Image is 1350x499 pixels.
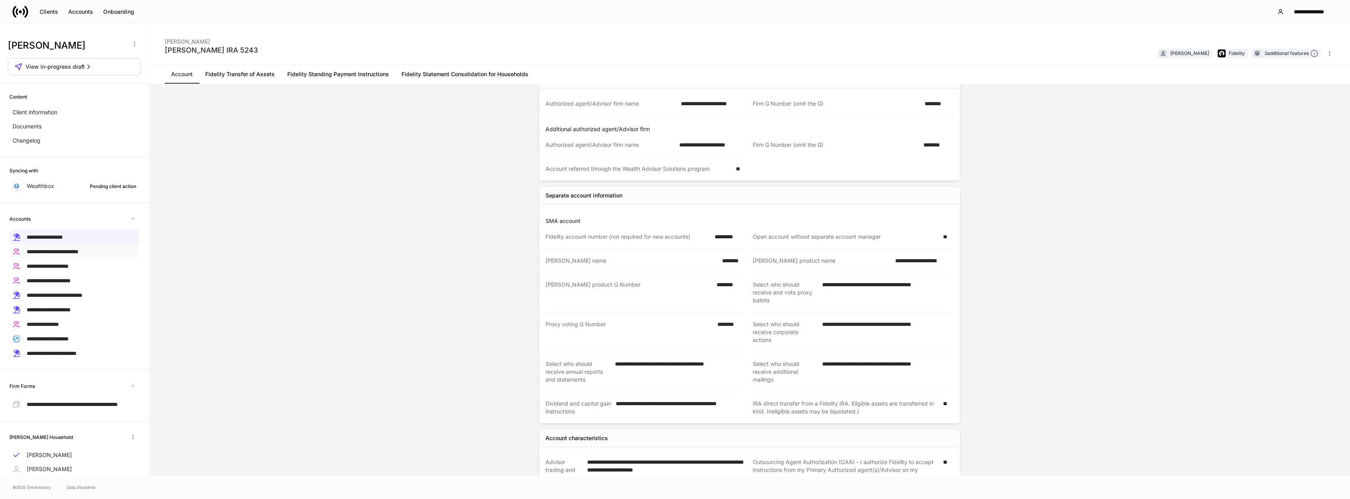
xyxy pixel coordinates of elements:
span: View in-progress draft [26,63,85,71]
button: View in-progress draft [8,58,141,75]
span: © 2025 OneAdvisory [13,484,51,490]
div: Outsourcing Agent Authorization (OAA) - I authorize Fidelity to accept instructions from my Prima... [753,458,938,497]
div: Select who should receive annual reports and statements [545,360,610,384]
button: Clients [35,5,63,18]
div: [PERSON_NAME] [1170,49,1209,57]
div: [PERSON_NAME] product name [753,257,890,265]
a: Changelog [9,133,139,148]
h3: [PERSON_NAME] [8,39,125,52]
p: Documents [13,122,42,130]
p: Changelog [13,137,40,144]
div: Open account without separate account manager [753,233,938,241]
a: Fidelity Statement Consolidation for Households [395,65,535,84]
div: Advisor trading and asset movement authorizations [545,458,582,497]
a: WealthboxPending client action [9,179,139,193]
a: [PERSON_NAME] [9,462,139,476]
h6: [PERSON_NAME] Household [9,433,73,441]
div: Fidelity [1229,49,1245,57]
h6: Firm Forms [9,382,35,390]
button: Accounts [63,5,98,18]
a: Client information [9,105,139,119]
div: Select who should receive additional mailings [753,360,817,384]
div: Authorized agent/Advisor firm name [545,141,675,149]
div: Accounts [68,8,93,16]
div: Firm G Number (omit the G) [753,100,920,108]
div: Firm G Number (omit the G) [753,141,919,149]
p: [PERSON_NAME] [27,451,72,459]
h6: Syncing with [9,167,38,174]
h6: Content [9,93,27,101]
h6: Accounts [9,215,31,223]
a: Fidelity Standing Payment Instructions [281,65,395,84]
a: Data Disclaimer [67,484,96,490]
div: Proxy voting G Number [545,320,713,344]
div: 2 additional features [1264,49,1318,58]
div: Account characteristics [545,434,608,442]
div: Dividend and capital gain instructions [545,400,611,415]
div: Pending client action [90,183,136,190]
p: [PERSON_NAME] [27,465,72,473]
div: [PERSON_NAME] [165,33,258,46]
span: Unavailable with outstanding requests for information [127,380,139,392]
a: Account [165,65,199,84]
p: SMA account [545,217,957,225]
div: IRA direct transfer from a Fidelity IRA. Eligible assets are transferred in kind. Ineligible asse... [753,400,938,415]
button: Onboarding [98,5,139,18]
p: Additional authorized agent/Advisor firm [545,125,957,133]
div: Separate account information [545,192,622,199]
div: Clients [40,8,58,16]
div: [PERSON_NAME] product G Number [545,281,712,304]
div: [PERSON_NAME] IRA 5243 [165,46,258,55]
a: Fidelity Transfer of Assets [199,65,281,84]
div: [PERSON_NAME] name [545,257,717,265]
div: Select who should receive and vote proxy ballots [753,281,817,304]
div: Account referred through the Wealth Advisor Solutions program [545,165,731,173]
div: Fidelity account number (not required for new accounts) [545,233,710,241]
div: Onboarding [103,8,134,16]
a: Documents [9,119,139,133]
p: Client information [13,108,57,116]
a: [PERSON_NAME] [9,448,139,462]
span: Unavailable with outstanding requests for information [127,212,139,225]
div: Authorized agent/Advisor firm name [545,100,676,108]
p: Wealthbox [27,182,54,190]
div: Select who should receive corporate actions [753,320,817,344]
